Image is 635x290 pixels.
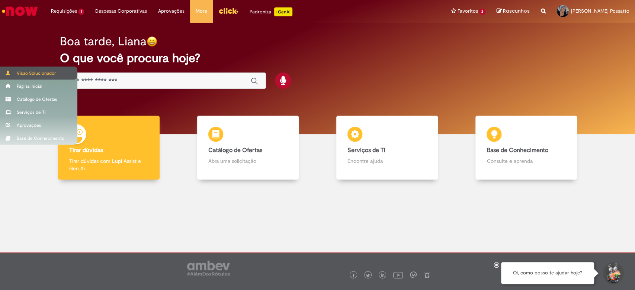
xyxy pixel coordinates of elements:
[95,7,147,15] span: Despesas Corporativas
[196,7,207,15] span: More
[60,52,575,65] h2: O que você procura hoje?
[393,270,403,280] img: logo_footer_youtube.png
[457,7,478,15] span: Favoritos
[78,9,84,15] span: 1
[347,157,427,165] p: Encontre ajuda
[60,35,147,48] h2: Boa tarde, Liana
[424,271,430,278] img: logo_footer_naosei.png
[274,7,292,16] p: +GenAi
[318,116,457,180] a: Serviços de TI Encontre ajuda
[178,116,317,180] a: Catálogo de Ofertas Abra uma solicitação
[69,157,148,172] p: Tirar dúvidas com Lupi Assist e Gen Ai
[39,116,178,180] a: Tirar dúvidas Tirar dúvidas com Lupi Assist e Gen Ai
[479,9,485,15] span: 2
[487,157,566,165] p: Consulte e aprenda
[503,7,530,14] span: Rascunhos
[69,146,103,154] b: Tirar dúvidas
[366,274,370,277] img: logo_footer_twitter.png
[571,8,629,14] span: [PERSON_NAME] Possatto
[381,273,385,278] img: logo_footer_linkedin.png
[602,262,624,284] button: Iniciar Conversa de Suporte
[347,146,385,154] b: Serviços de TI
[158,7,185,15] span: Aprovações
[457,116,596,180] a: Base de Conhecimento Consulte e aprenda
[352,274,355,277] img: logo_footer_facebook.png
[501,262,594,284] div: Oi, como posso te ajudar hoje?
[208,146,262,154] b: Catálogo de Ofertas
[410,271,417,278] img: logo_footer_workplace.png
[208,157,288,165] p: Abra uma solicitação
[487,146,548,154] b: Base de Conhecimento
[1,4,39,19] img: ServiceNow
[250,7,292,16] div: Padroniza
[51,7,77,15] span: Requisições
[187,261,230,275] img: logo_footer_ambev_rotulo_gray.png
[147,36,157,47] img: happy-face.png
[218,5,238,16] img: click_logo_yellow_360x200.png
[497,8,530,15] a: Rascunhos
